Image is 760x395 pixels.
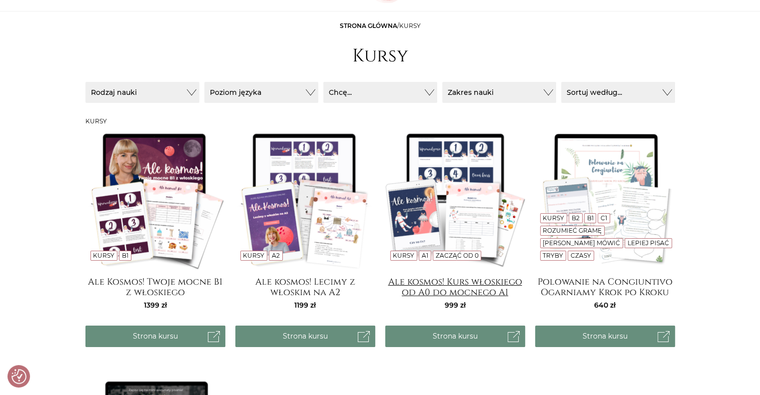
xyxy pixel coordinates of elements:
[85,82,199,103] button: Rodzaj nauki
[85,326,225,347] a: Strona kursu
[435,252,478,259] a: Zacząć od 0
[543,252,563,259] a: Tryby
[385,326,525,347] a: Strona kursu
[535,326,675,347] a: Strona kursu
[352,45,408,67] h1: Kursy
[601,214,607,222] a: C1
[543,239,620,247] a: [PERSON_NAME] mówić
[561,82,675,103] button: Sortuj według...
[543,227,602,234] a: Rozumieć gramę
[93,252,114,259] a: Kursy
[323,82,437,103] button: Chcę...
[594,301,616,310] span: 640
[204,82,318,103] button: Poziom języka
[587,214,593,222] a: B1
[628,239,669,247] a: Lepiej pisać
[393,252,414,259] a: Kursy
[85,118,675,125] h3: Kursy
[442,82,556,103] button: Zakres nauki
[11,369,26,384] img: Revisit consent button
[445,301,466,310] span: 999
[340,22,421,29] span: /
[543,214,564,222] a: Kursy
[572,214,580,222] a: B2
[294,301,316,310] span: 1199
[571,252,591,259] a: Czasy
[144,301,167,310] span: 1399
[422,252,428,259] a: A1
[340,22,397,29] a: Strona główna
[11,369,26,384] button: Preferencje co do zgód
[85,277,225,297] a: Ale Kosmos! Twoje mocne B1 z włoskiego
[235,326,375,347] a: Strona kursu
[399,22,421,29] span: Kursy
[235,277,375,297] a: Ale kosmos! Lecimy z włoskim na A2
[122,252,128,259] a: B1
[243,252,264,259] a: Kursy
[385,277,525,297] a: Ale kosmos! Kurs włoskiego od A0 do mocnego A1
[535,277,675,297] a: Polowanie na Congiuntivo Ogarniamy Krok po Kroku
[272,252,280,259] a: A2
